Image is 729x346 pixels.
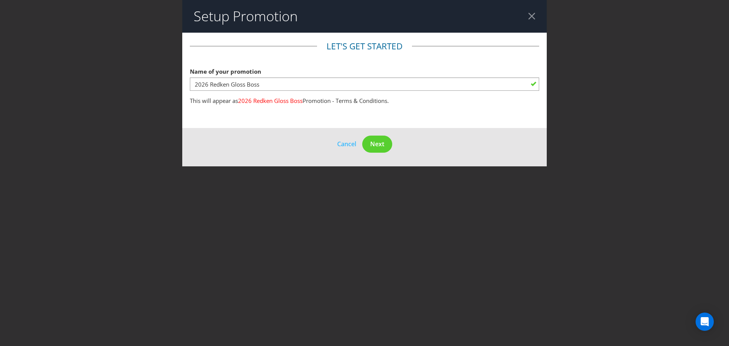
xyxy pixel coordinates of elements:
span: Cancel [337,140,356,148]
input: e.g. My Promotion [190,77,539,91]
button: Cancel [337,139,357,149]
h2: Setup Promotion [194,9,298,24]
span: Promotion - Terms & Conditions. [303,97,389,104]
span: This will appear as [190,97,238,104]
button: Next [362,136,392,153]
span: Next [370,140,384,148]
span: 2026 Redken Gloss Boss [238,97,303,104]
legend: Let's get started [317,40,412,52]
span: Name of your promotion [190,68,261,75]
div: Open Intercom Messenger [696,313,714,331]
